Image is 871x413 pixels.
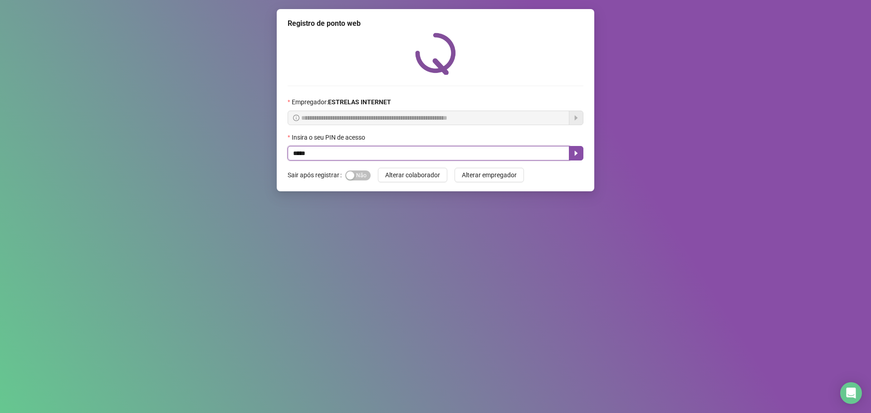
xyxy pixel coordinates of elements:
label: Insira o seu PIN de acesso [288,132,371,142]
span: Empregador : [292,97,391,107]
button: Alterar colaborador [378,168,447,182]
span: caret-right [573,150,580,157]
span: info-circle [293,115,299,121]
span: Alterar empregador [462,170,517,180]
div: Open Intercom Messenger [840,382,862,404]
strong: ESTRELAS INTERNET [328,98,391,106]
img: QRPoint [415,33,456,75]
label: Sair após registrar [288,168,345,182]
span: Alterar colaborador [385,170,440,180]
button: Alterar empregador [455,168,524,182]
div: Registro de ponto web [288,18,583,29]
